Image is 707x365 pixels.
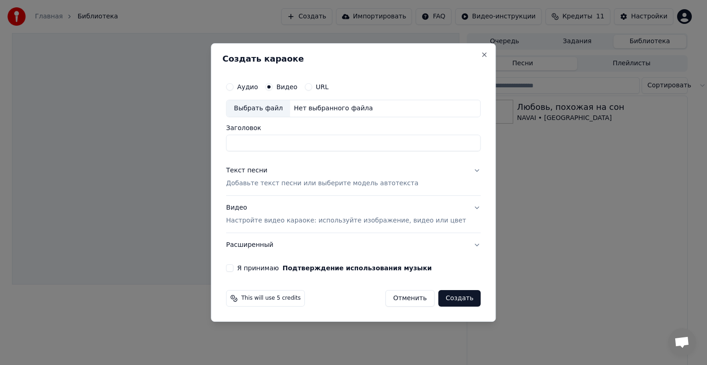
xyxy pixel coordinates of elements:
button: ВидеоНастройте видео караоке: используйте изображение, видео или цвет [226,196,481,233]
button: Расширенный [226,233,481,257]
button: Текст песниДобавьте текст песни или выберите модель автотекста [226,159,481,195]
p: Настройте видео караоке: используйте изображение, видео или цвет [226,216,466,225]
button: Создать [438,290,481,307]
div: Видео [226,203,466,225]
button: Отменить [385,290,435,307]
div: Нет выбранного файла [290,104,377,113]
label: Я принимаю [237,265,432,271]
div: Выбрать файл [226,100,290,117]
p: Добавьте текст песни или выберите модель автотекста [226,179,418,188]
span: This will use 5 credits [241,295,301,302]
label: Видео [276,84,297,90]
button: Я принимаю [283,265,432,271]
h2: Создать караоке [222,55,484,63]
label: Заголовок [226,125,481,131]
div: Текст песни [226,166,267,175]
label: Аудио [237,84,258,90]
label: URL [316,84,329,90]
